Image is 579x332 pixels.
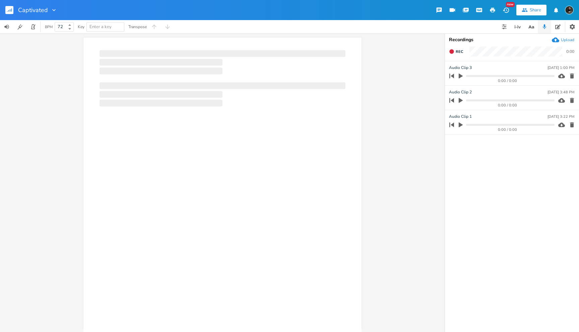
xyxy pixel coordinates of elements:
div: Recordings [449,37,575,42]
span: Audio Clip 2 [449,89,472,95]
button: Share [516,5,546,15]
div: Share [530,7,541,13]
div: Upload [561,37,574,43]
div: New [506,2,515,7]
div: Key [78,25,84,29]
div: 0:00 / 0:00 [461,128,555,132]
button: Rec [446,46,466,57]
button: New [499,4,513,16]
div: [DATE] 1:00 PM [548,66,574,70]
img: Taylor Clyde [565,6,574,14]
div: BPM [45,25,53,29]
span: Rec [456,49,463,54]
div: 0:00 / 0:00 [461,79,555,83]
span: Captivated [18,7,48,13]
span: Audio Clip 3 [449,65,472,71]
div: 0:00 / 0:00 [461,103,555,107]
div: Transpose [128,25,147,29]
span: Audio Clip 1 [449,113,472,120]
div: 0:00 [566,50,574,54]
span: Enter a key [89,24,112,30]
button: Upload [552,36,574,44]
div: [DATE] 3:22 PM [548,115,574,118]
div: [DATE] 3:48 PM [548,90,574,94]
